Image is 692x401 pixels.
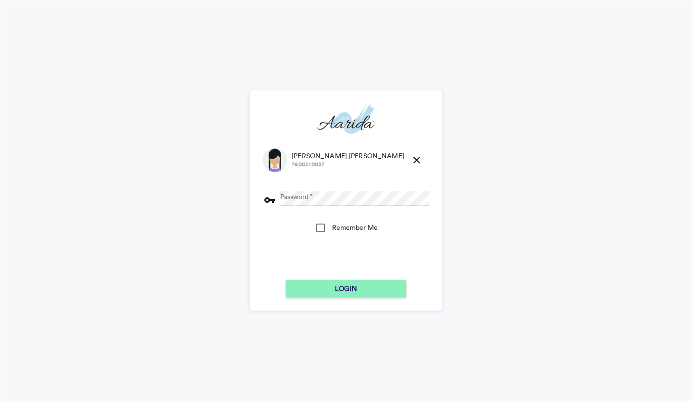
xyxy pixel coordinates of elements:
span: 7600510037 [292,161,404,169]
img: default.png [263,148,287,172]
button: close [407,150,426,170]
span: LOGIN [335,280,357,297]
md-icon: close [411,154,422,166]
span: [PERSON_NAME] [PERSON_NAME] [292,151,404,161]
button: LOGIN [286,280,406,297]
md-checkbox: Remember Me [315,218,378,241]
div: Remember Me [332,223,378,232]
img: aarida-optimized.png [317,101,374,138]
md-icon: vpn_key [264,194,275,206]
